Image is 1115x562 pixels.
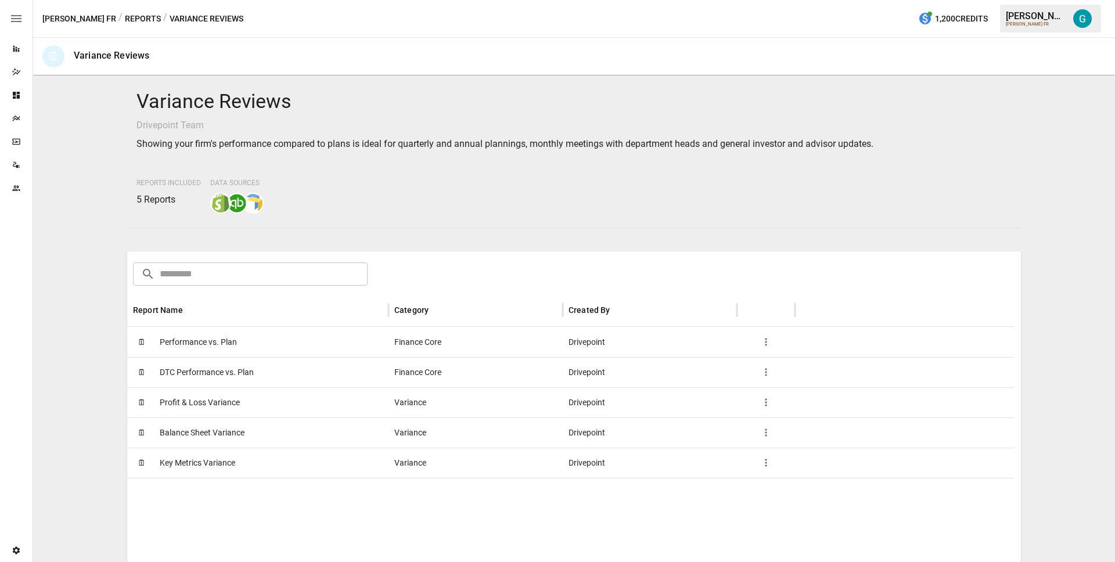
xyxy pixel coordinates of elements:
[569,305,610,315] div: Created By
[389,387,563,417] div: Variance
[563,357,737,387] div: Drivepoint
[184,302,200,318] button: Sort
[563,387,737,417] div: Drivepoint
[160,418,244,448] span: Balance Sheet Variance
[389,417,563,448] div: Variance
[228,194,246,212] img: quickbooks
[136,179,201,187] span: Reports Included
[133,454,150,471] span: 🗓
[136,137,1012,151] p: Showing your firm's performance compared to plans is ideal for quarterly and annual plannings, mo...
[74,50,149,61] div: Variance Reviews
[1066,2,1099,35] button: Gavin Acres
[612,302,628,318] button: Sort
[389,357,563,387] div: Finance Core
[913,8,992,30] button: 1,200Credits
[1073,9,1092,28] img: Gavin Acres
[430,302,446,318] button: Sort
[160,448,235,478] span: Key Metrics Variance
[136,118,1012,132] p: Drivepoint Team
[211,194,230,212] img: shopify
[160,327,237,357] span: Performance vs. Plan
[133,424,150,441] span: 🗓
[136,193,201,207] p: 5 Reports
[42,12,116,26] button: [PERSON_NAME] FR
[160,358,254,387] span: DTC Performance vs. Plan
[133,363,150,381] span: 🗓
[1006,21,1066,27] div: [PERSON_NAME] FR
[125,12,161,26] button: Reports
[563,448,737,478] div: Drivepoint
[935,12,988,26] span: 1,200 Credits
[163,12,167,26] div: /
[563,327,737,357] div: Drivepoint
[563,417,737,448] div: Drivepoint
[1006,10,1066,21] div: [PERSON_NAME]
[133,305,183,315] div: Report Name
[394,305,429,315] div: Category
[210,179,260,187] span: Data Sources
[160,388,240,417] span: Profit & Loss Variance
[118,12,123,26] div: /
[42,45,64,67] div: 🗓
[133,394,150,411] span: 🗓
[244,194,262,212] img: smart model
[133,333,150,351] span: 🗓
[389,448,563,478] div: Variance
[389,327,563,357] div: Finance Core
[136,89,1012,114] h4: Variance Reviews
